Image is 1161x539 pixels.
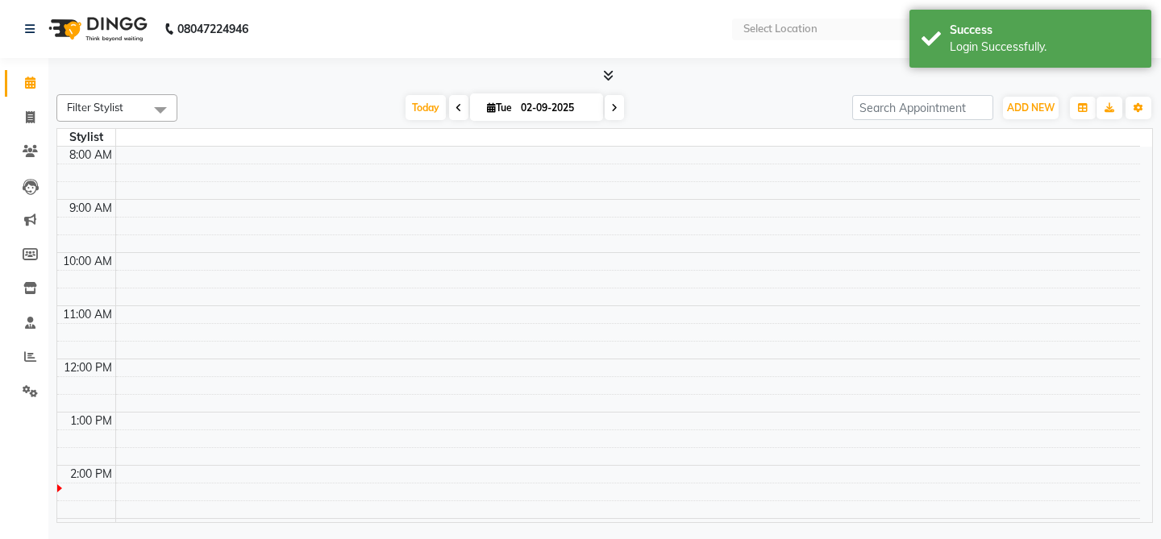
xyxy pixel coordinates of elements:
b: 08047224946 [177,6,248,52]
span: Today [406,95,446,120]
img: logo [41,6,152,52]
div: 1:00 PM [67,413,115,429]
span: Tue [483,102,516,114]
div: Success [950,22,1139,39]
div: 3:00 PM [67,519,115,536]
div: 10:00 AM [60,253,115,270]
span: ADD NEW [1007,102,1055,114]
div: 12:00 PM [60,359,115,376]
div: 9:00 AM [66,200,115,217]
button: ADD NEW [1003,97,1059,119]
div: 2:00 PM [67,466,115,483]
div: 11:00 AM [60,306,115,323]
input: 2025-09-02 [516,96,597,120]
div: Select Location [743,21,818,37]
div: Login Successfully. [950,39,1139,56]
span: Filter Stylist [67,101,123,114]
div: Stylist [57,129,115,146]
div: 8:00 AM [66,147,115,164]
input: Search Appointment [852,95,993,120]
